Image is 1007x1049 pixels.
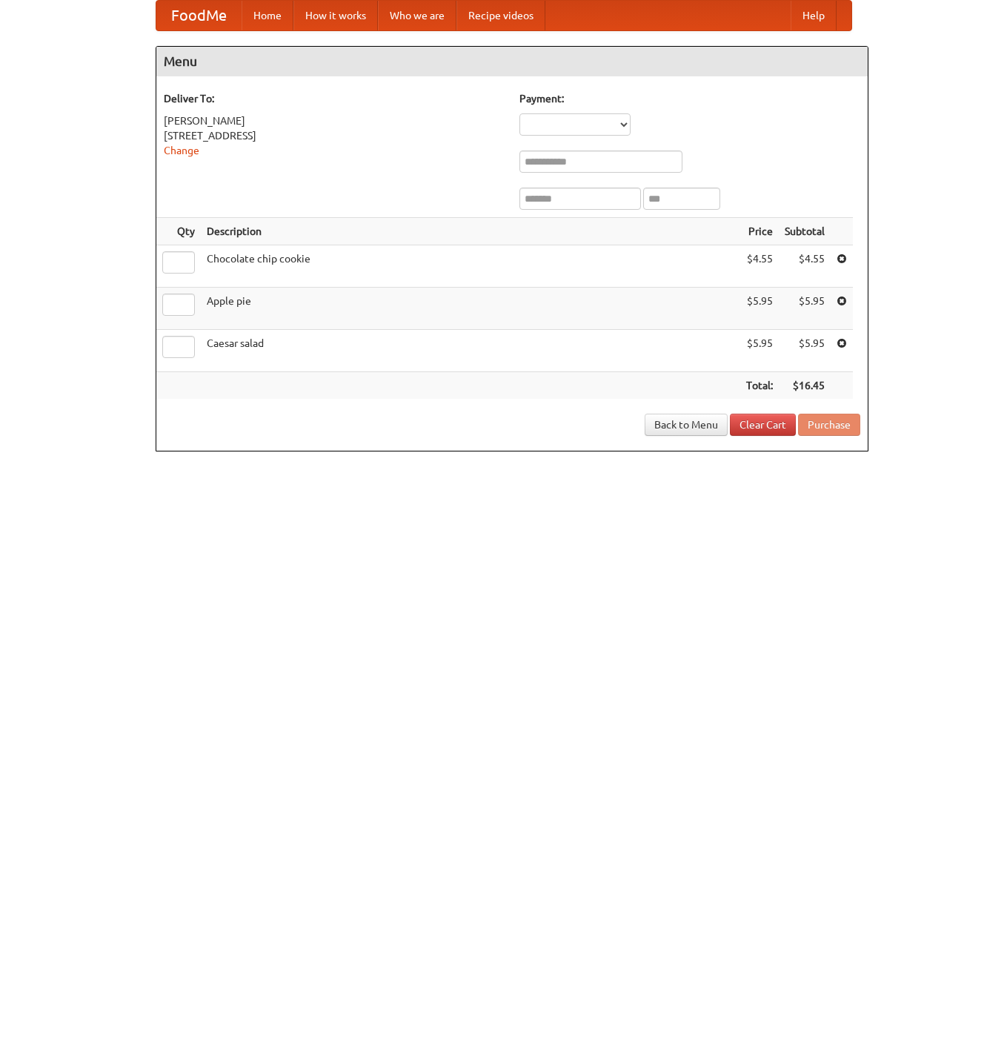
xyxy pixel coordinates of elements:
[156,1,242,30] a: FoodMe
[740,288,779,330] td: $5.95
[156,218,201,245] th: Qty
[164,113,505,128] div: [PERSON_NAME]
[740,372,779,400] th: Total:
[779,372,831,400] th: $16.45
[164,91,505,106] h5: Deliver To:
[293,1,378,30] a: How it works
[378,1,456,30] a: Who we are
[791,1,837,30] a: Help
[740,245,779,288] td: $4.55
[730,414,796,436] a: Clear Cart
[779,330,831,372] td: $5.95
[779,218,831,245] th: Subtotal
[779,245,831,288] td: $4.55
[519,91,860,106] h5: Payment:
[201,245,740,288] td: Chocolate chip cookie
[456,1,545,30] a: Recipe videos
[779,288,831,330] td: $5.95
[164,145,199,156] a: Change
[740,218,779,245] th: Price
[201,288,740,330] td: Apple pie
[242,1,293,30] a: Home
[798,414,860,436] button: Purchase
[201,218,740,245] th: Description
[201,330,740,372] td: Caesar salad
[740,330,779,372] td: $5.95
[156,47,868,76] h4: Menu
[164,128,505,143] div: [STREET_ADDRESS]
[645,414,728,436] a: Back to Menu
